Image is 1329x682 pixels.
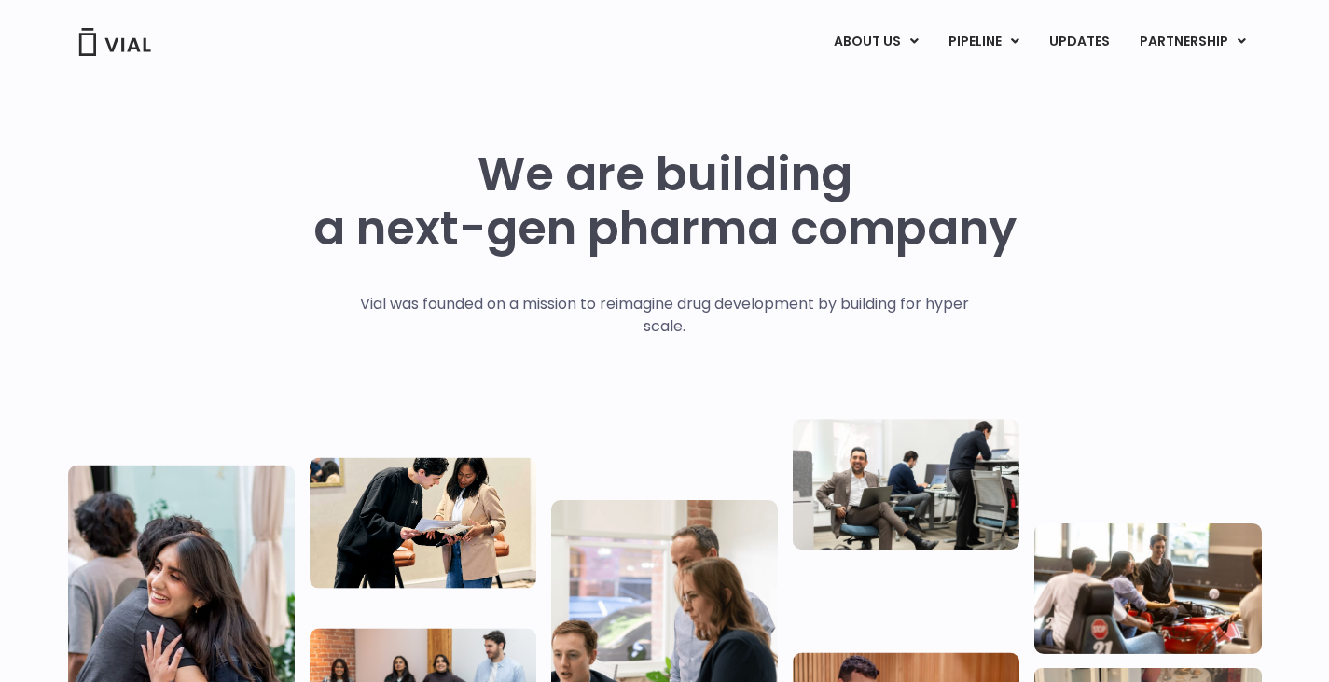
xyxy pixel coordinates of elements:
a: PIPELINEMenu Toggle [934,26,1033,58]
img: Vial Logo [77,28,152,56]
a: ABOUT USMenu Toggle [819,26,933,58]
img: Group of people playing whirlyball [1034,522,1261,653]
a: UPDATES [1034,26,1124,58]
a: PARTNERSHIPMenu Toggle [1125,26,1261,58]
p: Vial was founded on a mission to reimagine drug development by building for hyper scale. [340,293,989,338]
img: Three people working in an office [793,419,1019,550]
h1: We are building a next-gen pharma company [313,147,1017,256]
img: Two people looking at a paper talking. [310,457,536,588]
